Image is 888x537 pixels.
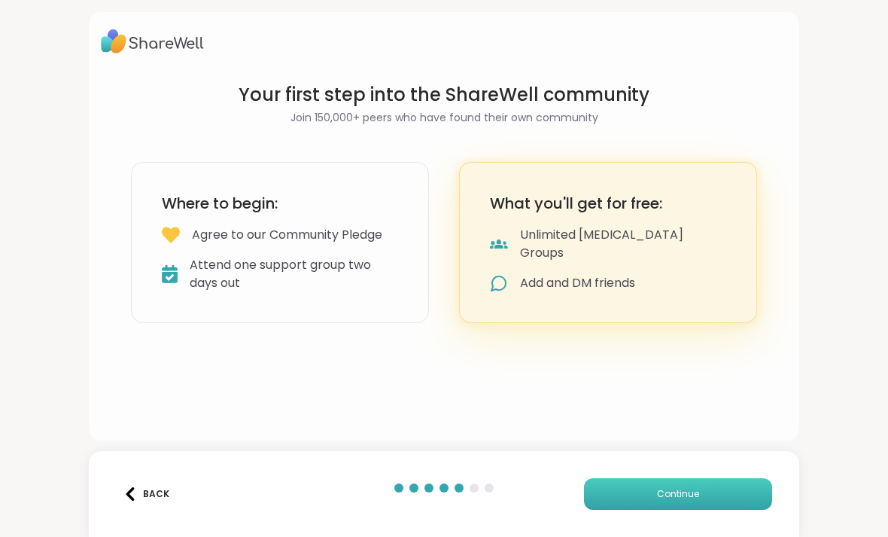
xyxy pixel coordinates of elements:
[490,193,726,214] h3: What you'll get for free:
[520,274,635,292] div: Add and DM friends
[190,256,398,292] div: Attend one support group two days out
[162,193,398,214] h3: Where to begin:
[520,226,726,262] div: Unlimited [MEDICAL_DATA] Groups
[123,487,169,501] div: Back
[192,226,382,244] div: Agree to our Community Pledge
[584,478,772,510] button: Continue
[657,487,699,501] span: Continue
[131,83,757,107] h1: Your first step into the ShareWell community
[101,24,204,59] img: ShareWell Logo
[131,110,757,126] h2: Join 150,000+ peers who have found their own community
[116,478,176,510] button: Back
